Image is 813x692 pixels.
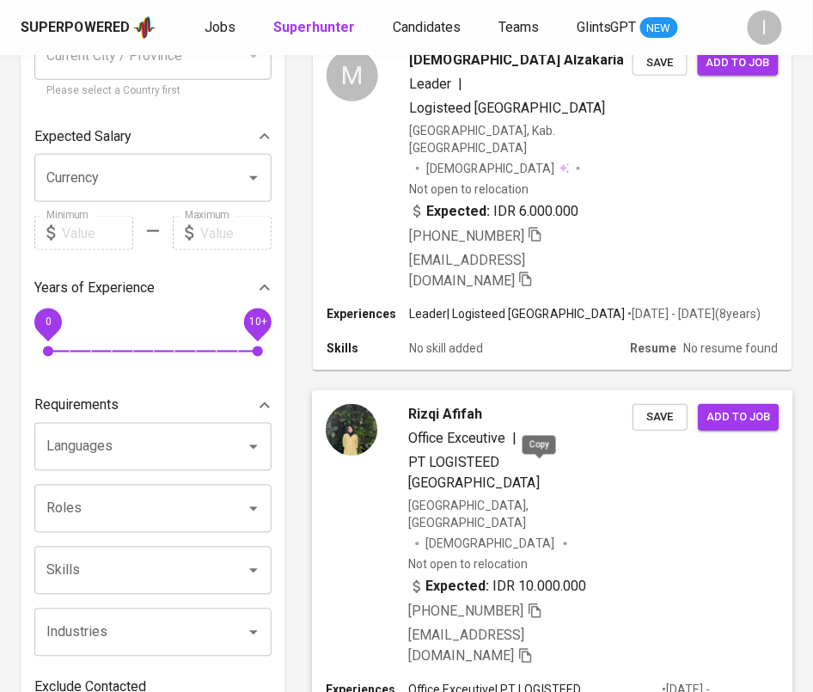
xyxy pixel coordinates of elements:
span: NEW [640,20,678,37]
span: [DEMOGRAPHIC_DATA] [426,535,557,552]
button: Open [241,435,266,459]
span: Add to job [707,407,771,427]
span: Jobs [205,19,235,35]
b: Expected: [426,577,490,597]
span: Logisteed [GEOGRAPHIC_DATA] [409,100,605,116]
a: M[DEMOGRAPHIC_DATA] AlzakariaLeader|Logisteed [GEOGRAPHIC_DATA][GEOGRAPHIC_DATA], Kab. [GEOGRAPHI... [313,36,792,370]
p: Skills [327,340,409,357]
a: Candidates [393,17,464,39]
span: 0 [45,316,51,328]
a: GlintsGPT NEW [577,17,678,39]
span: PT LOGISTEED [GEOGRAPHIC_DATA] [408,454,539,491]
p: No skill added [409,340,483,357]
input: Value [200,216,272,250]
b: Expected: [426,201,490,222]
span: [EMAIL_ADDRESS][DOMAIN_NAME] [409,252,525,289]
button: Add to job [699,404,779,431]
span: Office Exceutive [408,430,505,446]
span: Rizqi Afifah [408,404,482,425]
div: [GEOGRAPHIC_DATA], [GEOGRAPHIC_DATA] [408,497,633,531]
p: Not open to relocation [408,555,528,573]
p: Resume [631,340,677,357]
a: Jobs [205,17,239,39]
b: Superhunter [273,19,355,35]
div: IDR 10.000.000 [408,577,586,597]
a: Teams [498,17,542,39]
div: Expected Salary [34,119,272,154]
div: [GEOGRAPHIC_DATA], Kab. [GEOGRAPHIC_DATA] [409,122,633,156]
span: [DEMOGRAPHIC_DATA] Alzakaria [409,50,625,70]
p: Experiences [327,305,409,322]
span: [PHONE_NUMBER] [409,228,524,244]
span: [PHONE_NUMBER] [408,603,523,620]
div: Superpowered [21,18,130,38]
input: Value [62,216,133,250]
span: Add to job [706,53,770,73]
p: Expected Salary [34,126,131,147]
span: [DEMOGRAPHIC_DATA] [426,160,557,177]
p: Leader | Logisteed [GEOGRAPHIC_DATA] [409,305,626,322]
span: Save [641,53,679,73]
span: GlintsGPT [577,19,637,35]
p: Requirements [34,395,119,416]
button: Open [241,497,266,521]
div: M [327,50,378,101]
button: Save [633,404,688,431]
img: app logo [133,15,156,40]
a: Superhunter [273,17,358,39]
button: Open [241,559,266,583]
p: Please select a Country first [46,83,260,100]
span: 10+ [248,316,266,328]
div: IDR 6.000.000 [409,201,578,222]
span: Teams [498,19,539,35]
button: Add to job [698,50,779,77]
span: Save [641,407,679,427]
p: Not open to relocation [409,181,529,198]
div: Years of Experience [34,271,272,305]
div: Requirements [34,389,272,423]
img: a5cfee2ac280dbd719f37f07fb2003ca.jpg [326,404,377,456]
button: Open [241,621,266,645]
span: Leader [409,76,451,92]
span: [EMAIL_ADDRESS][DOMAIN_NAME] [408,628,524,664]
a: Superpoweredapp logo [21,15,156,40]
span: | [513,428,517,449]
span: Candidates [393,19,461,35]
button: Open [241,166,266,190]
p: • [DATE] - [DATE] ( 8 years ) [626,305,761,322]
span: | [458,74,462,95]
p: Years of Experience [34,278,155,298]
div: I [748,10,782,45]
p: No resume found [684,340,779,357]
button: Save [633,50,688,77]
